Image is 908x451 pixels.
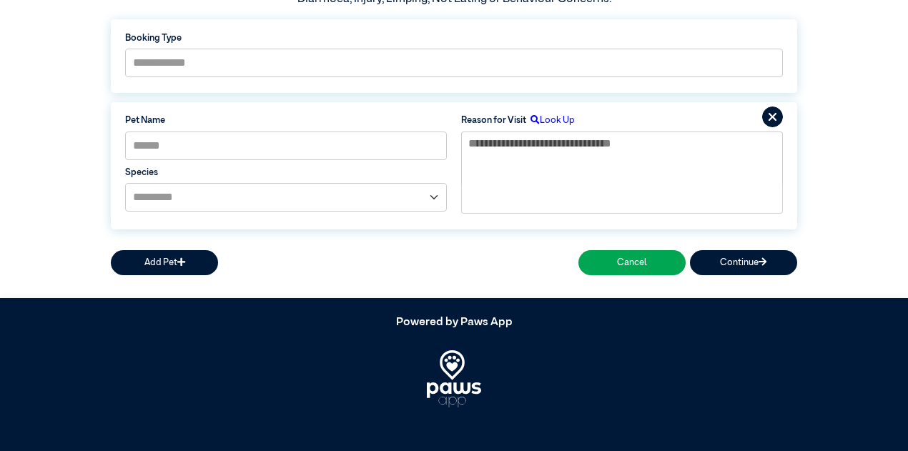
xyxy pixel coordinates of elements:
img: PawsApp [427,350,482,407]
button: Add Pet [111,250,218,275]
button: Continue [690,250,797,275]
label: Reason for Visit [461,114,526,127]
button: Cancel [578,250,686,275]
label: Pet Name [125,114,447,127]
label: Look Up [526,114,575,127]
label: Booking Type [125,31,783,45]
h5: Powered by Paws App [111,316,797,329]
label: Species [125,166,447,179]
